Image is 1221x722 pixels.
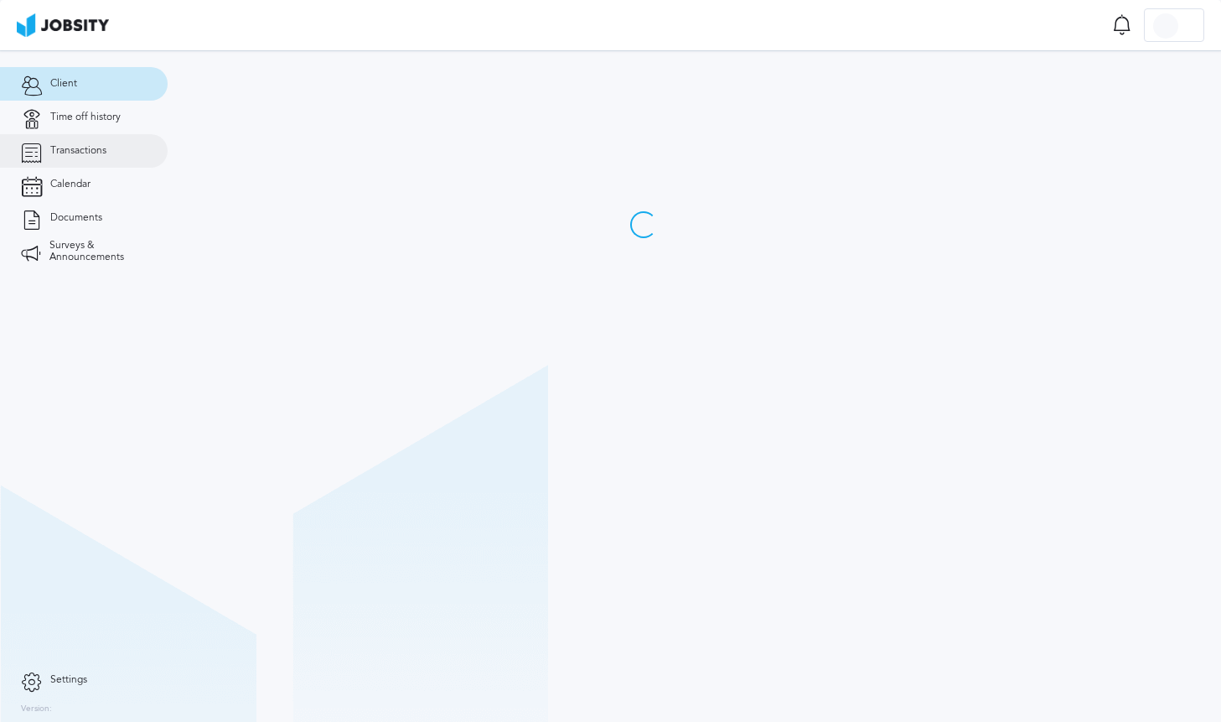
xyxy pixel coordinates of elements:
[17,13,109,37] img: ab4bad089aa723f57921c736e9817d99.png
[50,112,121,123] span: Time off history
[21,704,52,714] label: Version:
[50,674,87,686] span: Settings
[50,179,91,190] span: Calendar
[50,212,102,224] span: Documents
[50,145,106,157] span: Transactions
[49,240,147,263] span: Surveys & Announcements
[50,78,77,90] span: Client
